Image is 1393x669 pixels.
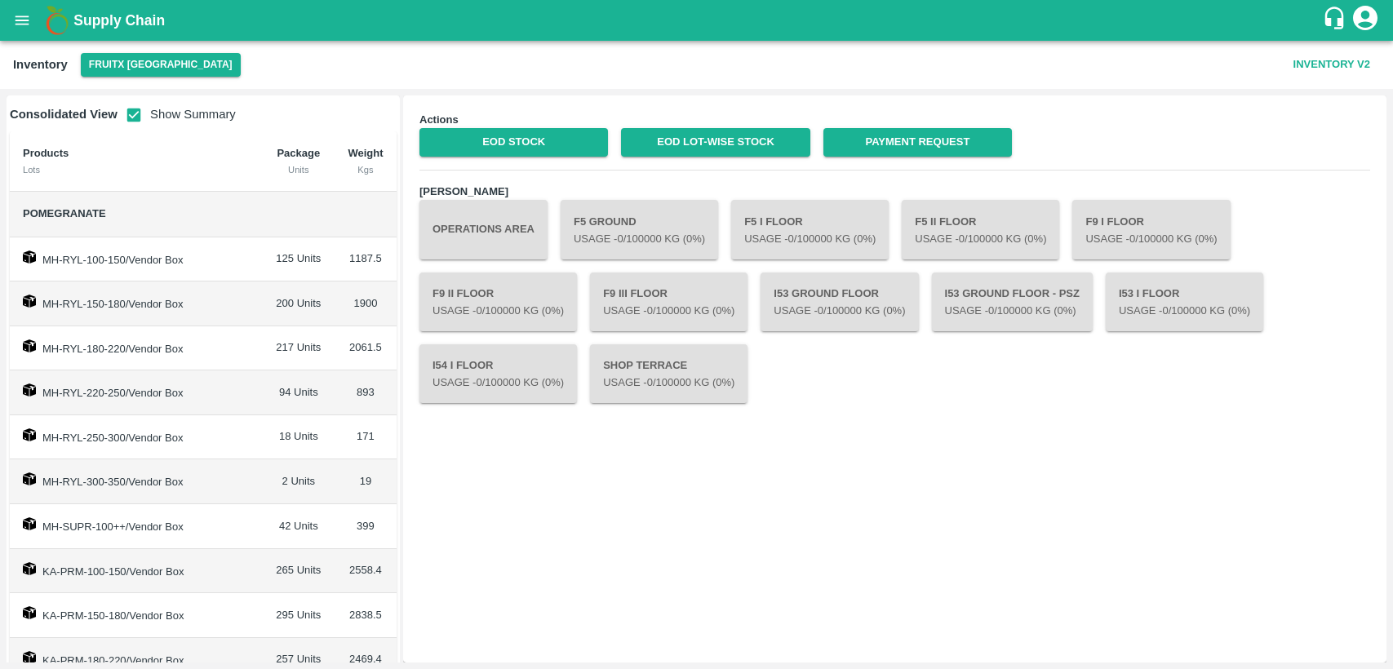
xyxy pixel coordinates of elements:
p: Usage - 0 /100000 Kg (0%) [433,375,564,391]
td: MH-RYL-220-250/Vendor Box [10,370,263,415]
td: 217 Units [263,326,335,371]
img: box [23,295,36,308]
td: 1187.5 [335,237,397,282]
td: MH-RYL-250-300/Vendor Box [10,415,263,460]
img: box [23,250,36,264]
b: Consolidated View [10,108,118,121]
td: 1900 [335,281,397,326]
p: Usage - 0 /100000 Kg (0%) [603,375,734,391]
img: logo [41,4,73,37]
b: Products [23,147,69,159]
b: Actions [419,113,459,126]
button: I54 I FloorUsage -0/100000 Kg (0%) [419,344,577,403]
button: open drawer [3,2,41,39]
button: F9 III FloorUsage -0/100000 Kg (0%) [590,272,748,331]
p: Usage - 0 /100000 Kg (0%) [574,232,705,247]
p: Usage - 0 /100000 Kg (0%) [774,303,905,319]
img: box [23,472,36,485]
td: MH-RYL-150-180/Vendor Box [10,281,263,326]
button: F5 GroundUsage -0/100000 Kg (0%) [561,200,718,259]
img: box [23,339,36,352]
td: KA-PRM-100-150/Vendor Box [10,549,263,594]
div: customer-support [1322,6,1351,35]
button: Inventory V2 [1287,51,1377,79]
p: Usage - 0 /100000 Kg (0%) [1119,303,1250,319]
td: 2838.5 [335,593,397,638]
td: MH-RYL-300-350/Vendor Box [10,459,263,504]
a: Payment Request [823,128,1012,157]
button: Select DC [81,53,241,77]
td: MH-RYL-100-150/Vendor Box [10,237,263,282]
button: F9 II FloorUsage -0/100000 Kg (0%) [419,272,577,331]
td: 19 [335,459,397,504]
img: box [23,562,36,575]
a: EOD Stock [419,128,608,157]
p: Usage - 0 /100000 Kg (0%) [433,303,564,319]
img: box [23,517,36,530]
td: MH-RYL-180-220/Vendor Box [10,326,263,371]
button: Shop TerraceUsage -0/100000 Kg (0%) [590,344,748,403]
img: box [23,651,36,664]
img: box [23,383,36,397]
td: MH-SUPR-100++/Vendor Box [10,504,263,549]
td: 125 Units [263,237,335,282]
button: I53 Ground Floor - PSZUsage -0/100000 Kg (0%) [932,272,1093,331]
span: Show Summary [118,108,236,121]
button: Operations Area [419,200,548,259]
button: F5 I FloorUsage -0/100000 Kg (0%) [731,200,889,259]
td: 200 Units [263,281,335,326]
b: Inventory [13,58,68,71]
button: F9 I FloorUsage -0/100000 Kg (0%) [1072,200,1230,259]
td: 2 Units [263,459,335,504]
img: box [23,606,36,619]
div: Units [276,162,322,177]
div: Lots [23,162,250,177]
b: Weight [348,147,383,159]
td: 399 [335,504,397,549]
img: box [23,428,36,441]
td: 171 [335,415,397,460]
a: Supply Chain [73,9,1322,32]
b: Package [277,147,320,159]
td: 2558.4 [335,549,397,594]
td: 42 Units [263,504,335,549]
a: EOD Lot-wise Stock [621,128,810,157]
div: Kgs [348,162,384,177]
b: [PERSON_NAME] [419,185,508,197]
td: 2061.5 [335,326,397,371]
td: 94 Units [263,370,335,415]
b: Supply Chain [73,12,165,29]
td: 18 Units [263,415,335,460]
td: 265 Units [263,549,335,594]
button: I53 I FloorUsage -0/100000 Kg (0%) [1106,272,1263,331]
span: Pomegranate [23,207,106,219]
td: KA-PRM-150-180/Vendor Box [10,593,263,638]
p: Usage - 0 /100000 Kg (0%) [945,303,1080,319]
button: I53 Ground FloorUsage -0/100000 Kg (0%) [761,272,918,331]
p: Usage - 0 /100000 Kg (0%) [744,232,876,247]
button: F5 II FloorUsage -0/100000 Kg (0%) [902,200,1059,259]
td: 893 [335,370,397,415]
td: 295 Units [263,593,335,638]
div: account of current user [1351,3,1380,38]
p: Usage - 0 /100000 Kg (0%) [603,303,734,319]
p: Usage - 0 /100000 Kg (0%) [915,232,1046,247]
p: Usage - 0 /100000 Kg (0%) [1085,232,1217,247]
